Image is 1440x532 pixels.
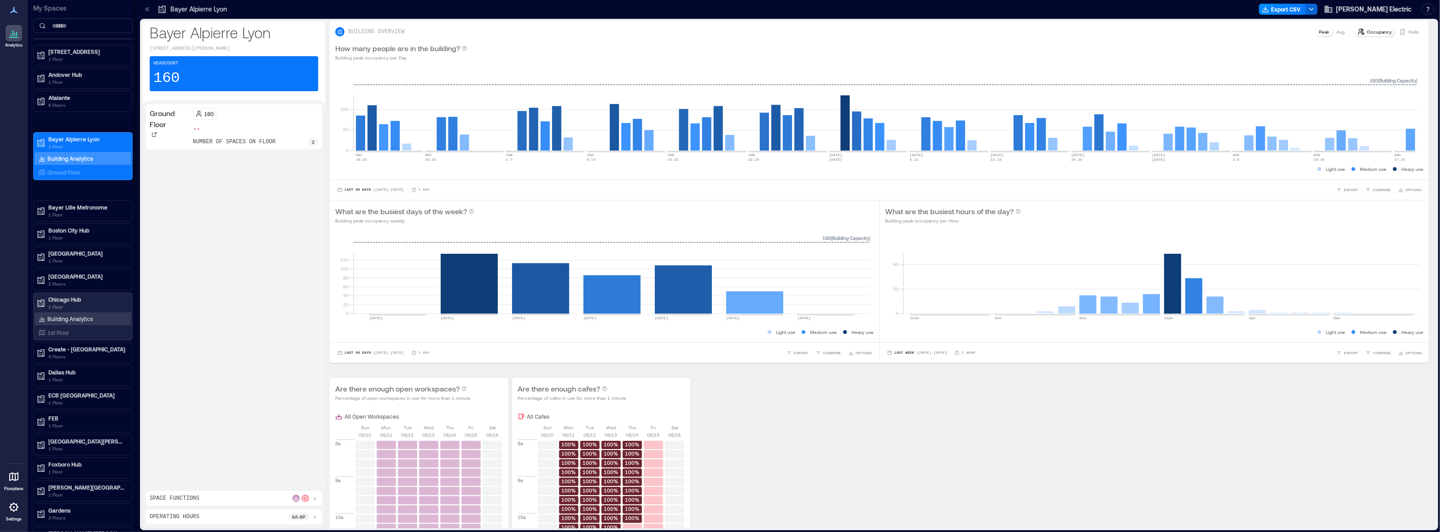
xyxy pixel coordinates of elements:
[885,348,949,357] button: Last Week |[DATE]-[DATE]
[1249,316,1256,320] text: 4pm
[150,108,189,130] p: Ground Floor
[586,424,594,431] p: Tue
[667,158,678,162] text: 15-21
[1314,153,1321,157] text: AUG
[48,71,126,78] p: Andover Hub
[625,469,640,475] text: 100%
[48,135,126,143] p: Bayer Alpierre Lyon
[667,153,674,157] text: JUN
[423,431,435,438] p: 08/13
[469,424,474,431] p: Fri
[3,496,25,525] a: Settings
[604,487,618,493] text: 100%
[583,487,597,493] text: 100%
[335,54,467,61] p: Building peak occupancy per Day
[1401,328,1423,336] p: Heavy use
[335,185,406,194] button: Last 90 Days |[DATE]-[DATE]
[424,424,434,431] p: Wed
[583,478,597,484] text: 100%
[1394,153,1401,157] text: AUG
[625,441,640,447] text: 100%
[361,424,369,431] p: Sun
[1367,28,1392,35] p: Occupancy
[153,69,180,88] p: 160
[335,477,341,484] p: 9a
[562,506,576,512] text: 100%
[359,431,372,438] p: 08/10
[335,394,471,402] p: Percentage of open workspaces in use for more than 1 minute
[1360,328,1387,336] p: Medium use
[444,431,456,438] p: 08/14
[1360,165,1387,173] p: Medium use
[1319,28,1329,35] p: Peak
[1405,187,1422,193] span: OPTIONS
[1233,158,1240,162] text: 3-9
[48,101,126,109] p: 6 Floors
[344,413,399,420] p: All Open Workspaces
[518,514,526,521] p: 10a
[1071,153,1084,157] text: [DATE]
[562,469,576,475] text: 100%
[47,329,69,336] p: 1st Floor
[506,158,513,162] text: 1-7
[33,4,133,13] p: My Spaces
[48,484,126,491] p: [PERSON_NAME][GEOGRAPHIC_DATA]
[562,441,576,447] text: 100%
[48,296,126,303] p: Chicago Hub
[48,303,126,310] p: 1 Floor
[343,127,349,133] tspan: 50
[48,211,126,218] p: 1 Floor
[625,487,640,493] text: 100%
[518,394,626,402] p: Percentage of cafes in use for more than 1 minute
[1373,350,1391,356] span: COMPARE
[518,383,600,394] p: Are there enough cafes?
[340,106,349,112] tspan: 100
[6,516,22,522] p: Settings
[628,424,636,431] p: Thu
[335,206,467,217] p: What are the busiest days of the week?
[583,497,597,503] text: 100%
[518,440,523,447] p: 8a
[829,153,842,157] text: [DATE]
[625,450,640,456] text: 100%
[583,441,597,447] text: 100%
[794,350,808,356] span: EXPORT
[584,431,596,438] p: 08/12
[625,515,640,521] text: 100%
[204,110,214,117] p: 160
[47,315,93,322] p: Building Analytics
[486,431,499,438] p: 08/16
[48,227,126,234] p: Boston City Hub
[543,424,552,431] p: Sun
[604,497,618,503] text: 100%
[885,217,1021,224] p: Building peak occupancy per Hour
[846,348,874,357] button: OPTIONS
[1335,185,1360,194] button: EXPORT
[356,158,367,162] text: 18-24
[1079,316,1086,320] text: 8am
[893,286,898,292] tspan: 20
[48,143,126,150] p: 1 Floor
[48,491,126,498] p: 1 Floor
[48,94,126,101] p: Atalante
[885,206,1014,217] p: What are the busiest hours of the day?
[798,316,811,320] text: [DATE]
[564,424,574,431] p: Mon
[785,348,810,357] button: EXPORT
[48,345,126,353] p: Create - [GEOGRAPHIC_DATA]
[465,431,478,438] p: 08/15
[562,478,576,484] text: 100%
[441,316,454,320] text: [DATE]
[604,441,618,447] text: 100%
[380,431,393,438] p: 08/11
[583,460,597,466] text: 100%
[910,316,919,320] text: 12am
[829,158,842,162] text: [DATE]
[583,515,597,521] text: 100%
[150,495,199,502] p: Space Functions
[343,284,349,289] tspan: 60
[910,153,923,157] text: [DATE]
[810,328,837,336] p: Medium use
[587,158,595,162] text: 8-14
[48,368,126,376] p: Dallas Hub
